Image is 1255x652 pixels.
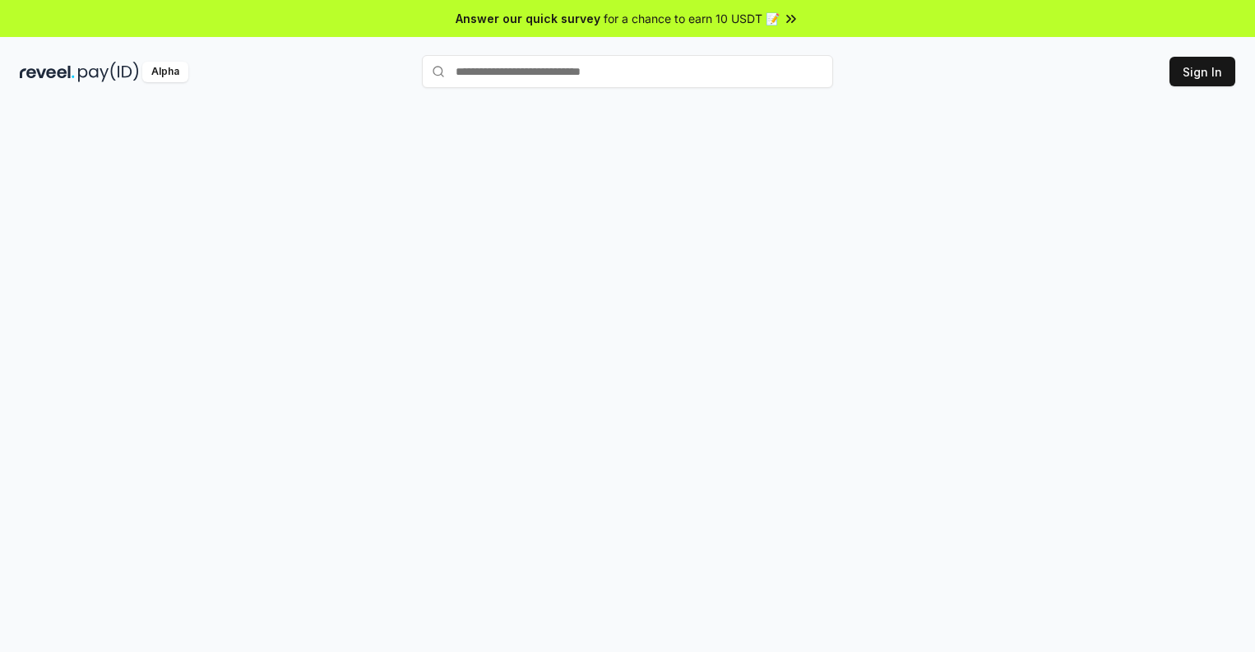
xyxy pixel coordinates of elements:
[1169,57,1235,86] button: Sign In
[20,62,75,82] img: reveel_dark
[456,10,600,27] span: Answer our quick survey
[78,62,139,82] img: pay_id
[604,10,780,27] span: for a chance to earn 10 USDT 📝
[142,62,188,82] div: Alpha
